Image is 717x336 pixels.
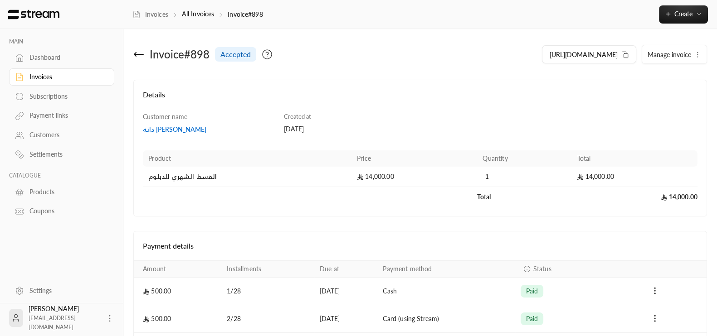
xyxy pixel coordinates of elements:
div: Dashboard [29,53,103,62]
div: Invoice # 898 [150,47,210,62]
a: Dashboard [9,49,114,67]
a: Payment links [9,107,114,125]
h4: Details [143,89,697,109]
span: Manage invoice [648,51,691,58]
span: paid [526,287,538,296]
td: 1 / 28 [221,278,314,305]
th: Total [571,150,697,167]
th: Payment method [377,261,515,278]
th: Product [143,150,351,167]
td: Total [477,187,571,207]
div: Settings [29,286,103,295]
div: Products [29,187,103,197]
td: القسط الشهري للدبلوم [143,167,351,187]
span: accepted [220,49,251,60]
div: Customers [29,130,103,139]
span: [EMAIL_ADDRESS][DOMAIN_NAME] [29,315,76,331]
td: 500.00 [134,278,221,305]
td: Card (using Stream) [377,305,515,333]
span: Created at [284,113,311,120]
th: Amount [134,261,221,278]
td: 14,000.00 [571,167,697,187]
span: Status [533,264,551,274]
td: [DATE] [314,278,377,305]
span: paid [526,314,538,323]
h4: Payment details [143,240,697,251]
div: Settlements [29,150,103,159]
span: Create [674,10,693,18]
button: Create [659,5,708,24]
td: 14,000.00 [571,187,697,207]
a: Settings [9,282,114,299]
p: Invoice#898 [228,10,263,19]
table: Products [143,150,697,207]
a: Invoices [9,68,114,86]
button: [URL][DOMAIN_NAME] [542,45,636,63]
p: CATALOGUE [9,172,114,179]
span: Customer name [143,113,187,120]
th: Quantity [477,150,571,167]
td: Cash [377,278,515,305]
div: Invoices [29,72,103,82]
a: All Invoices [182,10,214,18]
p: MAIN [9,38,114,45]
div: Payment links [29,111,103,120]
div: [PERSON_NAME] [29,304,100,331]
a: Invoices [132,10,168,19]
div: Coupons [29,206,103,216]
span: 1 [483,172,492,181]
div: [DATE] [284,125,416,134]
a: دانه [PERSON_NAME] [143,125,275,134]
div: Subscriptions [29,92,103,101]
td: 2 / 28 [221,305,314,333]
a: Subscriptions [9,87,114,105]
th: Price [351,150,477,167]
a: Customers [9,126,114,144]
td: [DATE] [314,305,377,333]
a: Settlements [9,146,114,163]
a: Coupons [9,202,114,220]
td: 500.00 [134,305,221,333]
th: Installments [221,261,314,278]
img: Logo [7,10,60,19]
button: Manage invoice [642,45,707,63]
span: [URL][DOMAIN_NAME] [550,50,618,59]
nav: breadcrumb [132,10,263,19]
a: Products [9,183,114,201]
td: 14,000.00 [351,167,477,187]
th: Due at [314,261,377,278]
